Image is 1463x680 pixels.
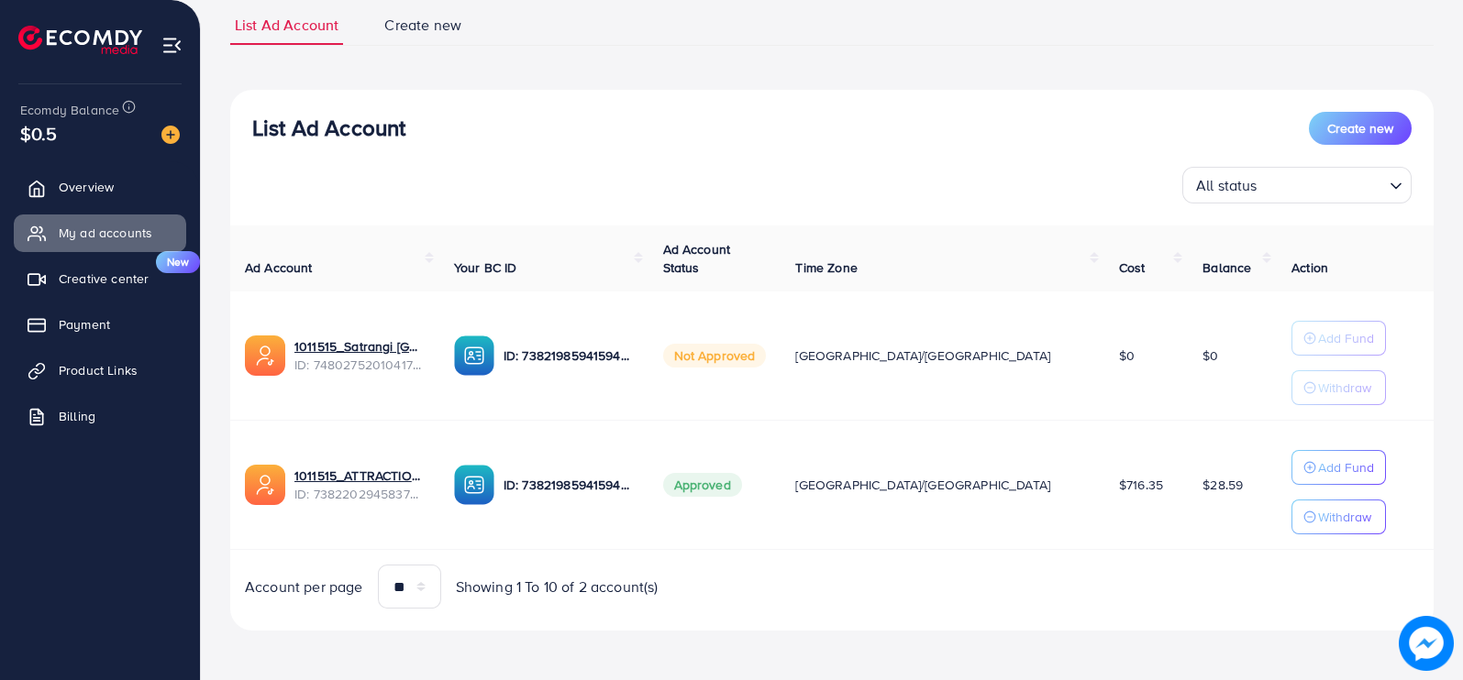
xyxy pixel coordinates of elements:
[795,476,1050,494] span: [GEOGRAPHIC_DATA]/[GEOGRAPHIC_DATA]
[1318,327,1374,349] p: Add Fund
[14,398,186,434] a: Billing
[1291,499,1386,534] button: Withdraw
[156,251,200,273] span: New
[1192,172,1261,199] span: All status
[294,466,425,504] div: <span class='underline'>1011515_ATTRACTION HIAJB_1718803071136</span></br>7382202945837826049
[59,224,152,242] span: My ad accounts
[1291,258,1328,277] span: Action
[1119,346,1135,365] span: $0
[252,115,405,141] h3: List Ad Account
[454,465,494,505] img: ic-ba-acc.ded83a64.svg
[1318,456,1374,478] p: Add Fund
[1291,450,1386,485] button: Add Fund
[59,361,138,379] span: Product Links
[14,306,186,343] a: Payment
[14,169,186,205] a: Overview
[795,258,857,277] span: Time Zone
[18,26,142,54] img: logo
[1309,112,1412,145] button: Create new
[1318,377,1371,399] p: Withdraw
[1203,346,1218,365] span: $0
[59,315,110,334] span: Payment
[454,258,517,277] span: Your BC ID
[294,485,425,503] span: ID: 7382202945837826049
[14,214,186,251] a: My ad accounts
[384,15,461,36] span: Create new
[1182,167,1412,203] div: Search for option
[294,466,425,485] a: 1011515_ATTRACTION HIAJB_1718803071136
[59,269,149,288] span: Creative center
[20,101,119,119] span: Ecomdy Balance
[663,344,767,367] span: Not Approved
[504,345,634,367] p: ID: 7382198594159493121
[1119,258,1146,277] span: Cost
[294,337,425,375] div: <span class='underline'>1011515_Satrangi uae_1741637303662</span></br>7480275201041793041
[161,35,183,56] img: menu
[294,356,425,374] span: ID: 7480275201041793041
[14,352,186,389] a: Product Links
[1399,616,1454,671] img: image
[1291,321,1386,356] button: Add Fund
[1119,476,1163,494] span: $716.35
[294,337,425,356] a: 1011515_Satrangi [GEOGRAPHIC_DATA]
[245,258,313,277] span: Ad Account
[1318,506,1371,528] p: Withdraw
[20,120,58,147] span: $0.5
[245,465,285,505] img: ic-ads-acc.e4c84228.svg
[245,576,363,598] span: Account per page
[161,126,180,144] img: image
[1203,476,1243,494] span: $28.59
[59,178,114,196] span: Overview
[663,473,742,497] span: Approved
[456,576,659,598] span: Showing 1 To 10 of 2 account(s)
[1203,258,1251,277] span: Balance
[245,335,285,376] img: ic-ads-acc.e4c84228.svg
[795,346,1050,365] span: [GEOGRAPHIC_DATA]/[GEOGRAPHIC_DATA]
[1263,169,1382,199] input: Search for option
[1327,119,1393,137] span: Create new
[59,407,95,425] span: Billing
[454,335,494,376] img: ic-ba-acc.ded83a64.svg
[235,15,338,36] span: List Ad Account
[1291,370,1386,405] button: Withdraw
[504,474,634,496] p: ID: 7382198594159493121
[14,260,186,297] a: Creative centerNew
[663,240,731,277] span: Ad Account Status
